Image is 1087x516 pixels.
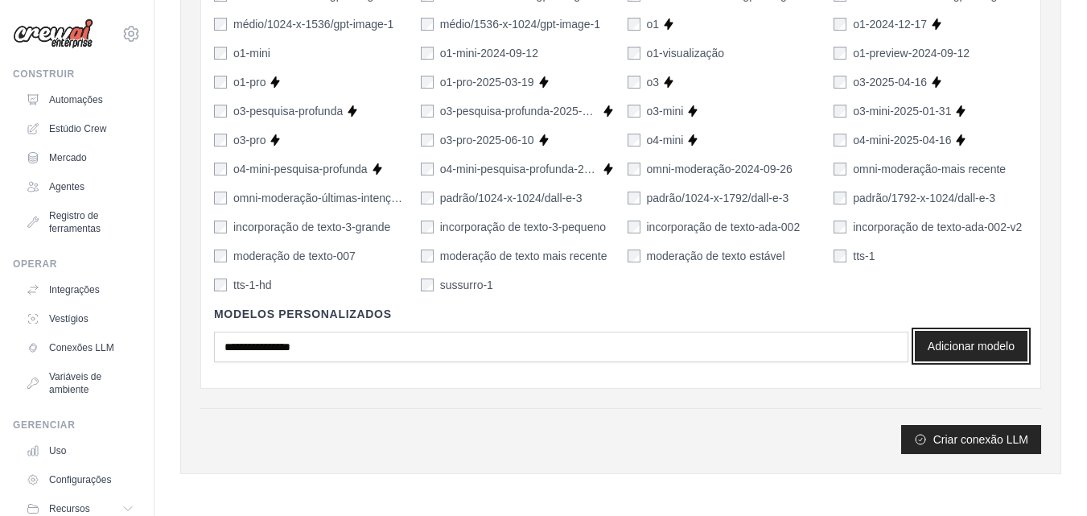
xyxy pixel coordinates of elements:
[440,76,534,89] font: o1-pro-2025-03-19
[233,248,356,264] label: moderação de texto-007
[647,18,660,31] font: o1
[440,47,538,60] font: o1-mini-2024-09-12
[628,105,640,118] input: o3-mini
[901,425,1041,454] button: Criar conexão LLM
[421,221,434,233] input: incorporação de texto-3-pequeno
[49,313,89,324] font: Vestígios
[628,163,640,175] input: omni-moderação-2024-09-26
[421,192,434,204] input: padrão/1024-x-1024/dall-e-3
[628,18,640,31] input: o1
[233,45,270,61] label: o1-mini
[915,331,1027,361] button: Adicionar modelo
[933,433,1028,446] font: Criar conexão LLM
[233,250,356,262] font: moderação de texto-007
[834,105,846,118] input: o3-mini-2025-01-31
[834,163,846,175] input: omni-moderação-mais recente
[647,47,725,60] font: o1-visualização
[647,221,801,233] font: incorporação de texto-ada-002
[19,467,141,493] a: Configurações
[49,94,103,105] font: Automações
[233,105,343,118] font: o3-pesquisa-profunda
[834,221,846,233] input: incorporação de texto-ada-002-v2
[233,74,266,90] label: o1-pro
[214,308,392,320] font: Modelos personalizados
[853,45,970,61] label: o1-preview-2024-09-12
[49,284,100,295] font: Integrações
[834,18,846,31] input: o1-2024-12-17
[19,438,141,464] a: Uso
[647,45,725,61] label: o1-visualização
[440,18,600,31] font: médio/1536-x-1024/gpt-image-1
[49,123,106,134] font: Estúdio Crew
[440,45,538,61] label: o1-mini-2024-09-12
[214,221,227,233] input: incorporação de texto-3-grande
[853,248,875,264] label: tts-1
[834,192,846,204] input: padrão/1792-x-1024/dall-e-3
[647,192,789,204] font: padrão/1024-x-1792/dall-e-3
[214,76,227,89] input: o1-pro
[19,306,141,332] a: Vestígios
[647,248,785,264] label: moderação de texto estável
[853,134,951,147] font: o4-mini-2025-04-16
[233,16,393,32] label: médio/1024-x-1536/gpt-image-1
[853,163,1006,175] font: omni-moderação-mais recente
[440,250,607,262] font: moderação de texto mais recente
[421,250,434,262] input: moderação de texto mais recente
[49,152,87,163] font: Mercado
[214,279,227,291] input: tts-1-hd
[647,163,793,175] font: omni-moderação-2024-09-26
[853,18,927,31] font: o1-2024-12-17
[440,277,493,293] label: sussurro-1
[49,474,111,485] font: Configurações
[440,132,534,148] label: o3-pro-2025-06-10
[421,105,434,118] input: o3-pesquisa-profunda-2025-06-26
[19,87,141,113] a: Automações
[853,250,875,262] font: tts-1
[440,103,599,119] label: o3-pesquisa-profunda-2025-06-26
[440,192,583,204] font: padrão/1024-x-1024/dall-e-3
[13,68,75,80] font: Construir
[214,163,227,175] input: o4-mini-pesquisa-profunda
[214,134,227,147] input: o3-pro
[233,132,266,148] label: o3-pro
[49,445,66,456] font: Uso
[853,16,927,32] label: o1-2024-12-17
[19,116,141,142] a: Estúdio Crew
[853,190,995,206] label: padrão/1792-x-1024/dall-e-3
[440,134,534,147] font: o3-pro-2025-06-10
[647,103,684,119] label: o3-mini
[233,161,368,177] label: o4-mini-pesquisa-profunda
[421,76,434,89] input: o1-pro-2025-03-19
[49,342,114,353] font: Conexões LLM
[628,192,640,204] input: padrão/1024-x-1792/dall-e-3
[834,250,846,262] input: tts-1
[440,221,606,233] font: incorporação de texto-3-pequeno
[928,340,1015,353] font: Adicionar modelo
[440,219,606,235] label: incorporação de texto-3-pequeno
[233,190,408,206] label: omni-moderação-últimas-intenções
[628,76,640,89] input: o3
[233,277,271,293] label: tts-1-hd
[49,181,84,192] font: Agentes
[647,105,684,118] font: o3-mini
[233,18,393,31] font: médio/1024-x-1536/gpt-image-1
[440,279,493,291] font: sussurro-1
[233,219,390,235] label: incorporação de texto-3-grande
[647,190,789,206] label: padrão/1024-x-1792/dall-e-3
[421,47,434,60] input: o1-mini-2024-09-12
[853,192,995,204] font: padrão/1792-x-1024/dall-e-3
[440,163,636,175] font: o4-mini-pesquisa-profunda-2025-06-26
[214,18,227,31] input: médio/1024-x-1536/gpt-image-1
[853,47,970,60] font: o1-preview-2024-09-12
[440,105,611,118] font: o3-pesquisa-profunda-2025-06-26
[440,16,600,32] label: médio/1536-x-1024/gpt-image-1
[421,134,434,147] input: o3-pro-2025-06-10
[647,76,660,89] font: o3
[628,221,640,233] input: incorporação de texto-ada-002
[233,192,410,204] font: omni-moderação-últimas-intenções
[1007,439,1087,516] iframe: Widget de bate-papo
[19,174,141,200] a: Agentes
[233,47,270,60] font: o1-mini
[13,258,57,270] font: Operar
